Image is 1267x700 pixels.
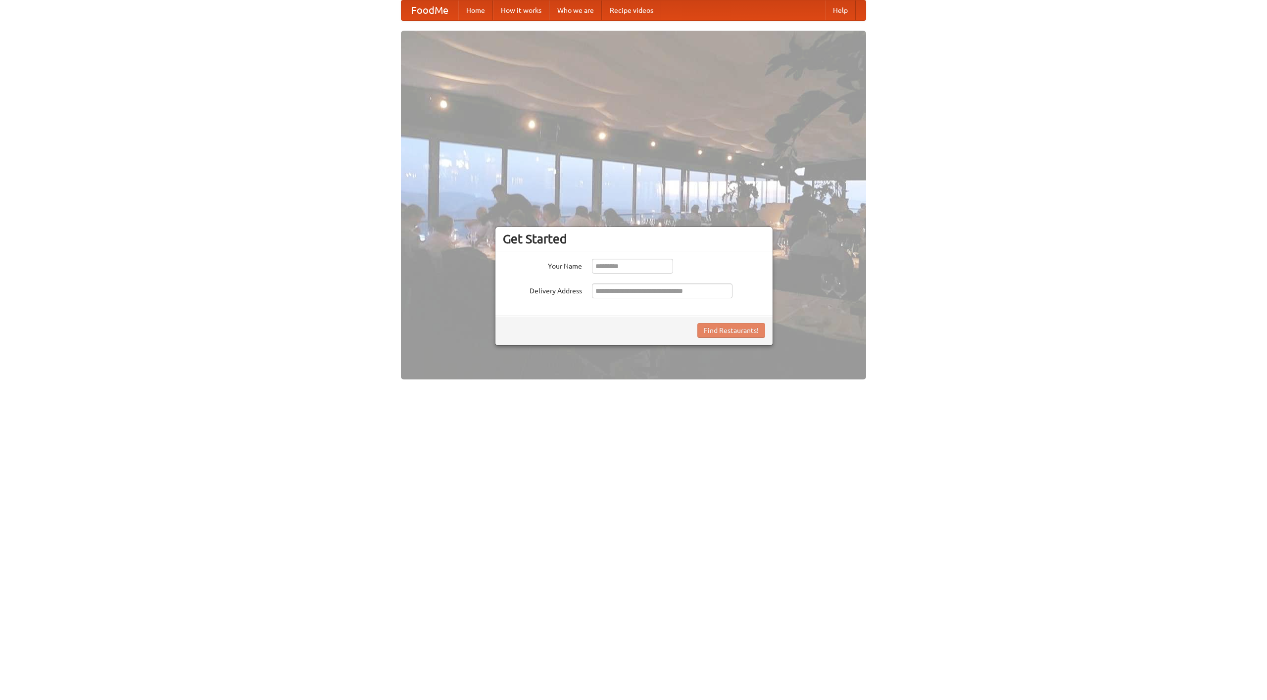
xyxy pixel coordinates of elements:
h3: Get Started [503,232,765,246]
a: Recipe videos [602,0,661,20]
a: FoodMe [401,0,458,20]
a: Who we are [549,0,602,20]
label: Your Name [503,259,582,271]
label: Delivery Address [503,283,582,296]
button: Find Restaurants! [697,323,765,338]
a: Help [825,0,856,20]
a: Home [458,0,493,20]
a: How it works [493,0,549,20]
